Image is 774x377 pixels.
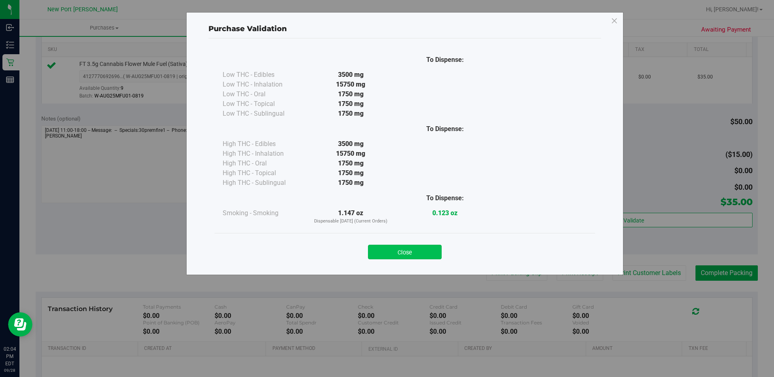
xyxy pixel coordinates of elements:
div: 1750 mg [304,99,398,109]
div: Low THC - Sublingual [223,109,304,119]
div: Smoking - Smoking [223,208,304,218]
div: Low THC - Topical [223,99,304,109]
div: 1750 mg [304,159,398,168]
div: 1750 mg [304,109,398,119]
div: Low THC - Edibles [223,70,304,80]
span: Purchase Validation [208,24,287,33]
div: High THC - Sublingual [223,178,304,188]
div: To Dispense: [398,193,492,203]
strong: 0.123 oz [432,209,457,217]
div: High THC - Edibles [223,139,304,149]
div: High THC - Topical [223,168,304,178]
div: High THC - Oral [223,159,304,168]
div: 1750 mg [304,168,398,178]
iframe: Resource center [8,312,32,337]
div: Low THC - Inhalation [223,80,304,89]
div: 1.147 oz [304,208,398,225]
div: 3500 mg [304,139,398,149]
div: High THC - Inhalation [223,149,304,159]
div: 3500 mg [304,70,398,80]
div: To Dispense: [398,124,492,134]
button: Close [368,245,442,259]
div: 15750 mg [304,80,398,89]
div: Low THC - Oral [223,89,304,99]
div: 15750 mg [304,149,398,159]
div: 1750 mg [304,89,398,99]
div: 1750 mg [304,178,398,188]
p: Dispensable [DATE] (Current Orders) [304,218,398,225]
div: To Dispense: [398,55,492,65]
